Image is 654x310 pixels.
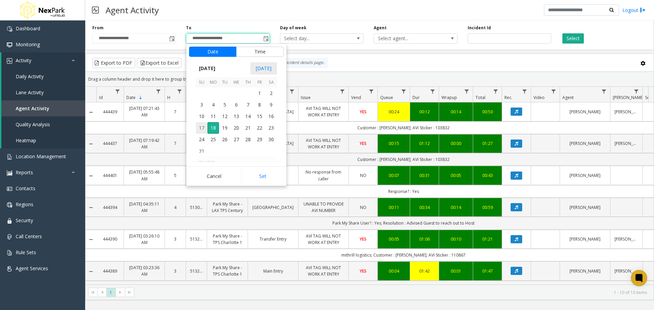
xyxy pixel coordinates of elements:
[7,202,12,208] img: 'icon'
[353,204,373,211] a: NO
[262,34,269,43] span: Toggle popup
[533,95,545,100] span: Video
[219,77,231,88] th: Tu
[16,137,36,144] span: Heatmap
[231,99,242,111] td: Wednesday, August 6, 2025
[564,140,606,147] a: [PERSON_NAME]
[207,111,219,122] span: 11
[196,122,207,134] span: 17
[7,42,12,48] img: 'icon'
[265,111,277,122] span: 16
[564,204,606,211] a: [PERSON_NAME]
[196,77,207,88] th: Su
[16,25,40,32] span: Dashboard
[85,269,96,274] a: Collapse Details
[242,122,254,134] span: 21
[414,140,435,147] a: 01:12
[443,172,469,179] div: 00:05
[16,89,44,96] span: Lane Activity
[564,268,606,274] a: [PERSON_NAME]
[100,172,120,179] a: 444401
[254,87,265,99] td: Friday, August 1, 2025
[92,2,99,18] img: pageIcon
[382,204,406,211] a: 00:11
[190,204,203,211] a: 513010
[16,265,48,272] span: Agent Services
[360,109,367,115] span: YES
[443,268,469,274] a: 00:01
[189,47,236,57] button: Date tab
[302,105,344,118] a: AVI TAG WILL NOT WORK AT ENTRY
[254,122,265,134] td: Friday, August 22, 2025
[360,236,367,242] span: YES
[92,25,104,31] label: From
[428,87,437,96] a: Dur Filter Menu
[414,204,435,211] a: 00:34
[99,95,103,100] span: Id
[414,172,435,179] a: 00:31
[207,99,219,111] span: 4
[219,134,231,145] td: Tuesday, August 26, 2025
[231,134,242,145] span: 27
[614,109,638,115] a: [PERSON_NAME]
[382,109,406,115] div: 00:24
[219,122,231,134] span: 19
[128,169,160,182] a: [DATE] 05:55:48 AM
[231,111,242,122] span: 13
[360,173,367,178] span: NO
[106,288,115,297] span: Page 1
[196,111,207,122] span: 10
[353,140,373,147] a: YES
[477,140,498,147] div: 01:27
[169,140,182,147] a: 7
[207,134,219,145] span: 25
[301,95,311,100] span: Issue
[382,268,406,274] div: 00:04
[353,268,373,274] a: YES
[207,111,219,122] td: Monday, August 11, 2025
[231,77,242,88] th: We
[196,134,207,145] span: 24
[477,236,498,242] a: 01:21
[302,137,344,150] a: AVI TAG WILL NOT WORK AT ENTRY
[1,84,85,100] a: Lane Activity
[196,157,277,168] th: [DATE]
[476,95,485,100] span: Total
[16,169,33,176] span: Reports
[16,73,44,80] span: Daily Activity
[7,234,12,240] img: 'icon'
[353,172,373,179] a: NO
[254,77,265,88] th: Fr
[353,109,373,115] a: YES
[254,99,265,111] td: Friday, August 8, 2025
[477,172,498,179] div: 00:43
[414,109,435,115] a: 00:12
[16,105,49,112] span: Agent Activity
[190,268,203,274] a: 513214
[412,95,420,100] span: Dur
[196,111,207,122] td: Sunday, August 10, 2025
[477,268,498,274] a: 01:47
[414,236,435,242] a: 01:06
[169,204,182,211] a: 4
[175,87,184,96] a: H Filter Menu
[219,122,231,134] td: Tuesday, August 19, 2025
[1,116,85,132] a: Quality Analysis
[374,34,440,43] span: Select agent...
[169,172,182,179] a: 5
[265,122,277,134] span: 23
[504,95,512,100] span: Rec.
[382,236,406,242] a: 00:05
[138,290,647,295] kendo-pager-info: 1 - 10 of 10 items
[242,99,254,111] td: Thursday, August 7, 2025
[254,122,265,134] span: 22
[16,185,35,192] span: Contacts
[374,33,457,44] span: NO DATA FOUND
[7,218,12,224] img: 'icon'
[169,109,182,115] a: 7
